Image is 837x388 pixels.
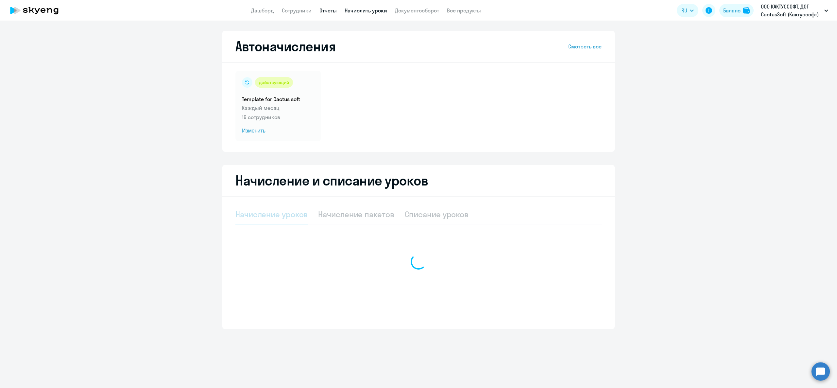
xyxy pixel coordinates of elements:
[719,4,754,17] button: Балансbalance
[242,113,315,121] p: 16 сотрудников
[255,77,293,88] div: действующий
[761,3,822,18] p: ООО КАКТУССОФТ, ДОГ CactusSoft (Кактуссофт)
[235,39,335,54] h2: Автоначисления
[251,7,274,14] a: Дашборд
[677,4,698,17] button: RU
[242,96,315,103] h5: Template for Cactus soft
[242,104,315,112] p: Каждый месяц
[743,7,750,14] img: balance
[681,7,687,14] span: RU
[447,7,481,14] a: Все продукты
[345,7,387,14] a: Начислить уроки
[568,43,602,50] a: Смотреть все
[235,173,602,188] h2: Начисление и списание уроков
[395,7,439,14] a: Документооборот
[758,3,831,18] button: ООО КАКТУССОФТ, ДОГ CactusSoft (Кактуссофт)
[319,7,337,14] a: Отчеты
[723,7,741,14] div: Баланс
[282,7,312,14] a: Сотрудники
[242,127,315,135] span: Изменить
